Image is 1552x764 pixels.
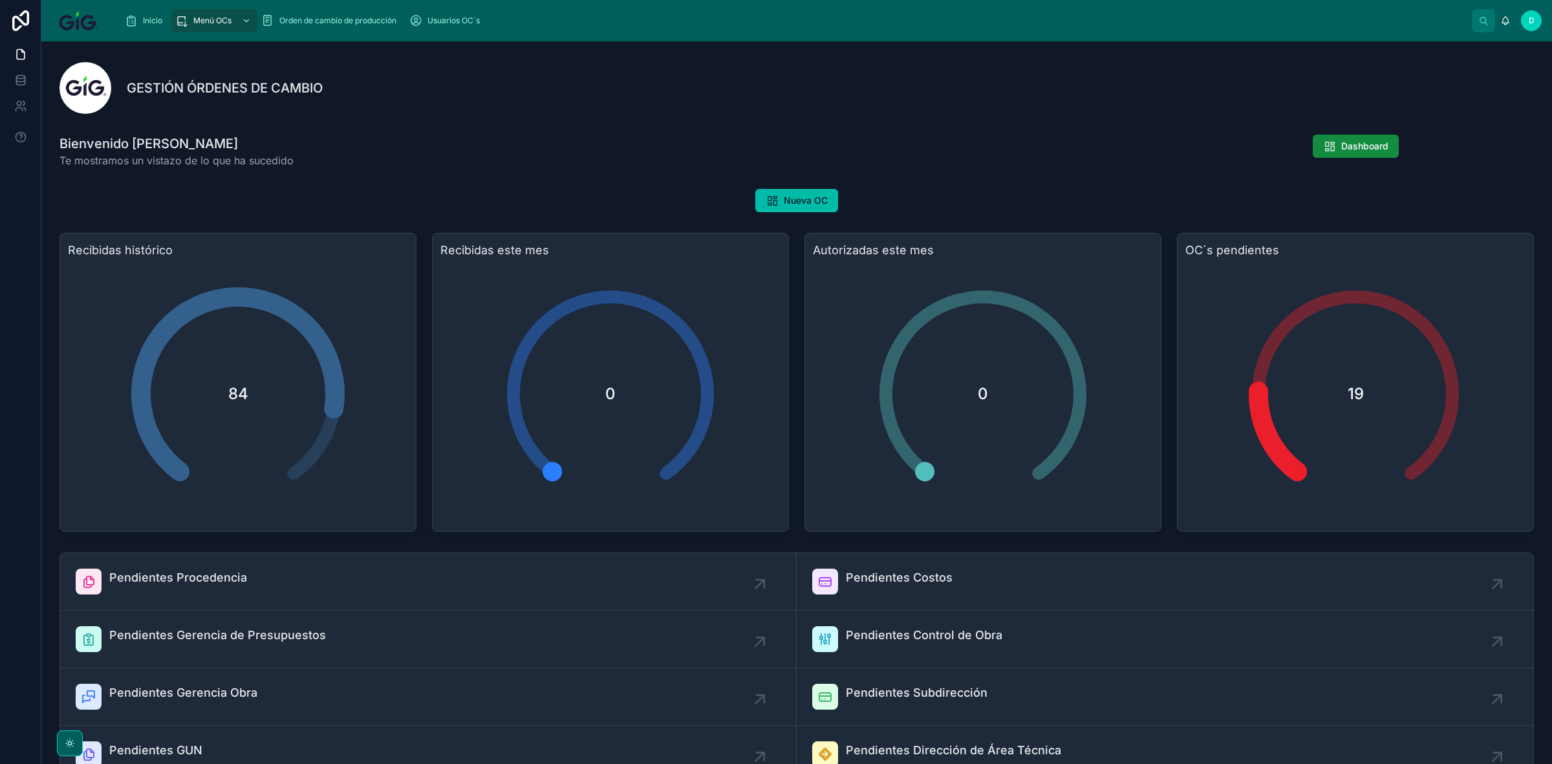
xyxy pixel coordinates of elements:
[846,569,953,587] span: Pendientes Costos
[60,553,797,611] a: Pendientes Procedencia
[279,16,396,26] span: Orden de cambio de producción
[60,668,797,726] a: Pendientes Gerencia Obra
[257,9,405,32] a: Orden de cambio de producción
[116,6,1472,35] div: scrollable content
[797,611,1533,668] a: Pendientes Control de Obra
[755,189,838,212] button: Nueva OC
[143,16,162,26] span: Inicio
[59,153,294,168] span: Te mostramos un vistazo de lo que ha sucedido
[566,384,654,404] span: 0
[1313,135,1399,158] button: Dashboard
[193,16,232,26] span: Menú OCs
[109,569,247,587] span: Pendientes Procedencia
[1185,241,1525,259] h3: OC´s pendientes
[939,384,1027,404] span: 0
[405,9,489,32] a: Usuarios OC´s
[797,668,1533,726] a: Pendientes Subdirección
[109,626,326,644] span: Pendientes Gerencia de Presupuestos
[1341,140,1388,153] span: Dashboard
[109,684,257,702] span: Pendientes Gerencia Obra
[1311,384,1399,404] span: 19
[784,194,828,207] span: Nueva OC
[813,241,1153,259] h3: Autorizadas este mes
[440,241,781,259] h3: Recibidas este mes
[846,741,1061,759] span: Pendientes Dirección de Área Técnica
[797,553,1533,611] a: Pendientes Costos
[846,626,1002,644] span: Pendientes Control de Obra
[52,10,105,31] img: App logo
[59,135,294,153] h1: Bienvenido [PERSON_NAME]
[121,9,171,32] a: Inicio
[194,384,282,404] span: 84
[171,9,257,32] a: Menú OCs
[68,241,408,259] h3: Recibidas histórico
[60,611,797,668] a: Pendientes Gerencia de Presupuestos
[427,16,480,26] span: Usuarios OC´s
[127,79,323,97] h1: GESTIÓN ÓRDENES DE CAMBIO
[846,684,987,702] span: Pendientes Subdirección
[109,741,202,759] span: Pendientes GUN
[1529,16,1535,26] span: D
